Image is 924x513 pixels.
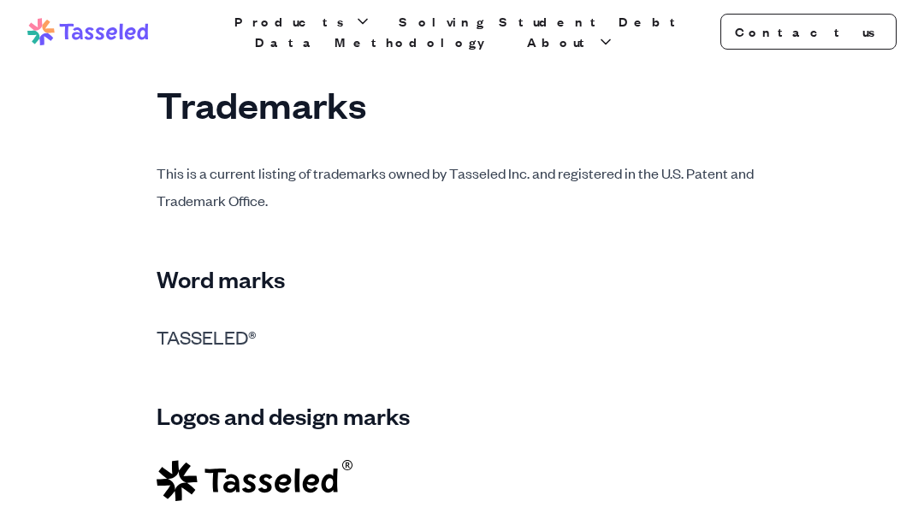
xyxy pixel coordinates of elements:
[157,84,768,125] h1: Trademarks
[527,32,594,52] span: About
[252,32,503,52] a: Data Methodology
[157,323,768,351] p: Tasseled®
[157,262,768,296] h2: Word marks
[395,11,688,32] a: Solving Student Debt
[524,32,618,52] button: About
[157,398,768,433] h2: Logos and design marks
[720,14,897,50] a: Contact us
[234,11,351,32] span: Products
[231,11,375,32] button: Products
[157,159,768,214] p: This is a current listing of trademarks owned by Tasseled Inc. and registered in the U.S. Patent ...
